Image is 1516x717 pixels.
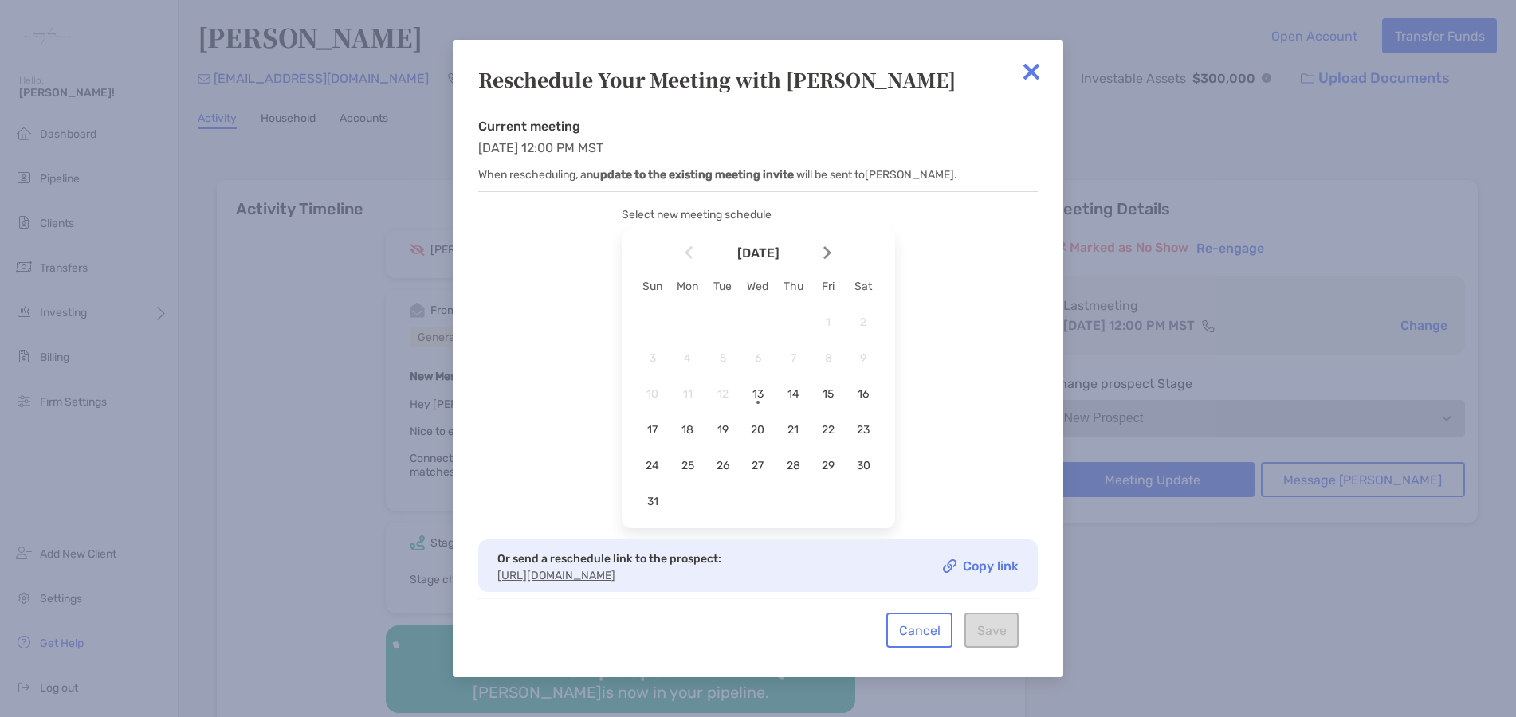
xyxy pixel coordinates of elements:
span: 21 [780,423,807,437]
div: Tue [705,280,740,293]
span: 22 [815,423,842,437]
span: 24 [639,459,666,472]
span: 31 [639,495,666,508]
span: 14 [780,387,807,401]
span: 30 [850,459,877,472]
span: 26 [709,459,736,472]
span: 25 [674,459,701,472]
span: 10 [639,387,666,401]
div: Sat [846,280,881,293]
div: Reschedule Your Meeting with [PERSON_NAME] [478,65,1038,93]
div: Fri [811,280,846,293]
span: 2 [850,315,877,329]
img: Copy link icon [943,559,956,573]
span: 12 [709,387,736,401]
span: 27 [744,459,772,472]
span: 5 [709,351,736,365]
span: [DATE] [696,246,820,260]
span: 17 [639,423,666,437]
button: Cancel [886,613,952,648]
img: close modal icon [1015,56,1047,88]
span: 9 [850,351,877,365]
div: Thu [776,280,811,293]
span: 16 [850,387,877,401]
span: 29 [815,459,842,472]
span: 20 [744,423,772,437]
span: 6 [744,351,772,365]
span: 7 [780,351,807,365]
span: 3 [639,351,666,365]
b: update to the existing meeting invite [593,168,794,182]
span: 8 [815,351,842,365]
span: 15 [815,387,842,401]
span: 13 [744,387,772,401]
div: Mon [670,280,705,293]
div: [DATE] 12:00 PM MST [478,119,1038,192]
img: Arrow icon [823,246,831,260]
span: 19 [709,423,736,437]
span: 11 [674,387,701,401]
span: 23 [850,423,877,437]
span: Select new meeting schedule [622,208,772,221]
h4: Current meeting [478,119,1038,134]
span: 18 [674,423,701,437]
div: Sun [635,280,670,293]
p: When rescheduling, an will be sent to [PERSON_NAME] . [478,165,1038,185]
span: 4 [674,351,701,365]
p: Or send a reschedule link to the prospect: [497,549,721,569]
img: Arrow icon [685,246,693,260]
span: 1 [815,315,842,329]
div: Wed [740,280,776,293]
a: Copy link [943,559,1019,573]
span: 28 [780,459,807,472]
